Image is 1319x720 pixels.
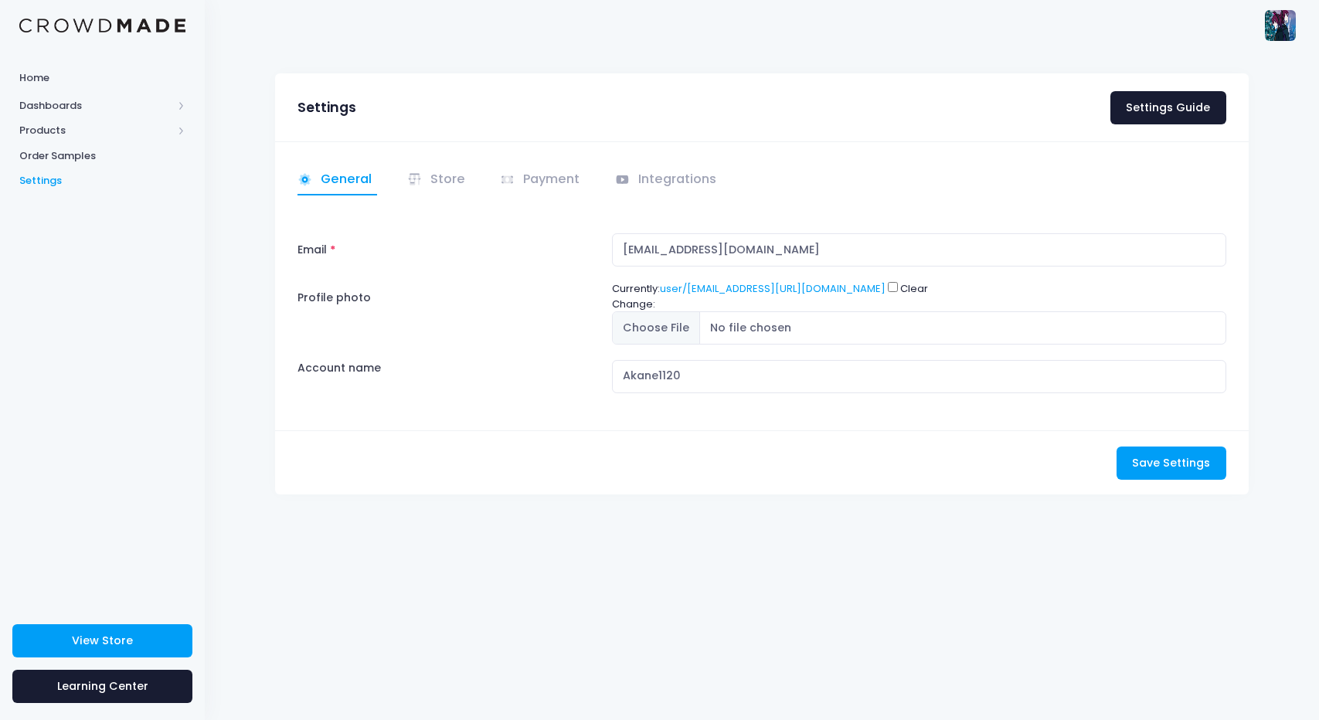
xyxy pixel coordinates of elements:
[19,70,185,86] span: Home
[12,624,192,657] a: View Store
[605,281,1234,345] div: Currently: Change:
[57,678,148,694] span: Learning Center
[660,281,886,296] a: user/[EMAIL_ADDRESS][URL][DOMAIN_NAME]
[900,281,928,297] label: Clear
[19,98,172,114] span: Dashboards
[19,123,172,138] span: Products
[12,670,192,703] a: Learning Center
[72,633,133,648] span: View Store
[19,19,185,33] img: Logo
[297,165,377,195] a: General
[1265,10,1296,41] img: User
[297,100,356,116] h3: Settings
[291,233,605,267] label: Email
[1117,447,1226,480] button: Save Settings
[1110,91,1226,124] a: Settings Guide
[407,165,471,195] a: Store
[297,360,381,376] label: Account name
[19,148,185,164] span: Order Samples
[1132,455,1210,470] span: Save Settings
[19,173,185,188] span: Settings
[291,281,605,345] label: Profile photo
[615,165,722,195] a: Integrations
[500,165,585,195] a: Payment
